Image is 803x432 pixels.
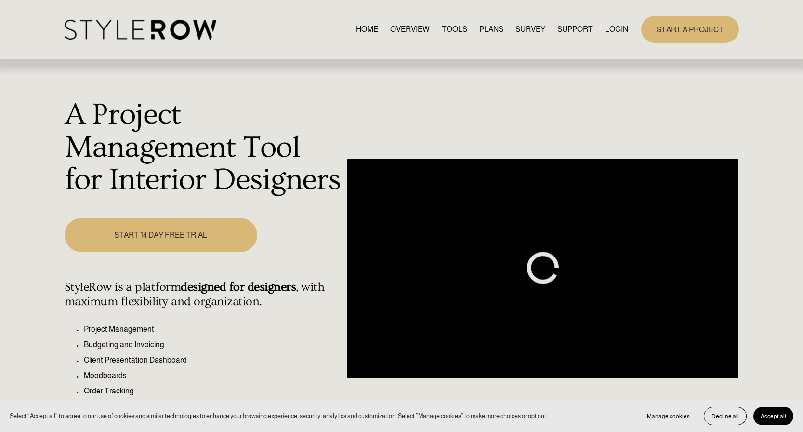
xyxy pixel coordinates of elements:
span: Manage cookies [647,413,690,419]
a: PLANS [479,23,503,36]
span: Decline all [711,413,739,419]
h1: A Project Management Tool for Interior Designers [65,99,342,197]
a: HOME [356,23,378,36]
a: SURVEY [515,23,545,36]
button: Accept all [753,407,793,425]
strong: designed for designers [181,280,296,294]
p: Project Management [84,324,342,335]
a: OVERVIEW [390,23,430,36]
p: Order Tracking [84,385,342,397]
a: TOOLS [442,23,467,36]
button: Manage cookies [640,407,697,425]
p: Budgeting and Invoicing [84,339,342,351]
a: LOGIN [605,23,628,36]
a: START 14 DAY FREE TRIAL [65,218,257,252]
a: START A PROJECT [641,16,739,42]
p: Client Presentation Dashboard [84,354,342,366]
button: Decline all [704,407,747,425]
p: Moodboards [84,370,342,381]
span: SUPPORT [557,24,593,35]
h4: StyleRow is a platform , with maximum flexibility and organization. [65,280,342,309]
a: folder dropdown [557,23,593,36]
p: Select “Accept all” to agree to our use of cookies and similar technologies to enhance your brows... [10,411,548,420]
span: Accept all [761,413,786,419]
img: StyleRow [65,20,216,40]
